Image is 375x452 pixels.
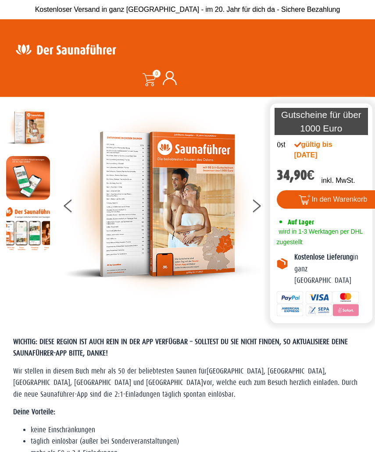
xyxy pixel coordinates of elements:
div: gültig bis [DATE] [294,139,348,160]
div: Ost [277,139,286,151]
span: Wir stellen in diesem Buch mehr als 50 der beliebtesten Saunen für [13,367,207,375]
b: Kostenlose Lieferung [294,253,353,261]
li: keine Einschränkungen [31,424,362,436]
span: 0 [153,70,161,78]
span: WICHTIG: DIESE REGION IST AUCH REIN IN DER APP VERFÜGBAR – SOLLTEST DU SIE NICHT FINDEN, SO AKTUA... [13,338,348,357]
span: Auf Lager [288,218,314,226]
span: wird in 1-3 Werktagen per DHL zugestellt [277,228,363,246]
span: vor, welche euch zum Besuch herzlich einladen. Durch die neue Saunaführer-App sind die 2:1-Einlad... [13,378,357,398]
p: inkl. MwSt. [321,175,355,186]
img: der-saunafuehrer-2025-ost [63,106,261,303]
img: Anleitung7tn [6,206,50,250]
li: täglich einlösbar (außer bei Sonderveranstaltungen) [31,436,362,447]
span: € [307,167,315,183]
img: der-saunafuehrer-2025-ost [6,106,50,149]
bdi: 34,90 [277,167,315,183]
strong: Deine Vorteile: [13,408,55,416]
p: Gutscheine für über 1000 Euro [275,108,368,135]
img: MOCKUP-iPhone_regional [6,156,50,200]
p: in ganz [GEOGRAPHIC_DATA] [294,252,366,286]
span: Kostenloser Versand in ganz [GEOGRAPHIC_DATA] - im 20. Jahr für dich da - Sichere Bezahlung [35,6,340,13]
